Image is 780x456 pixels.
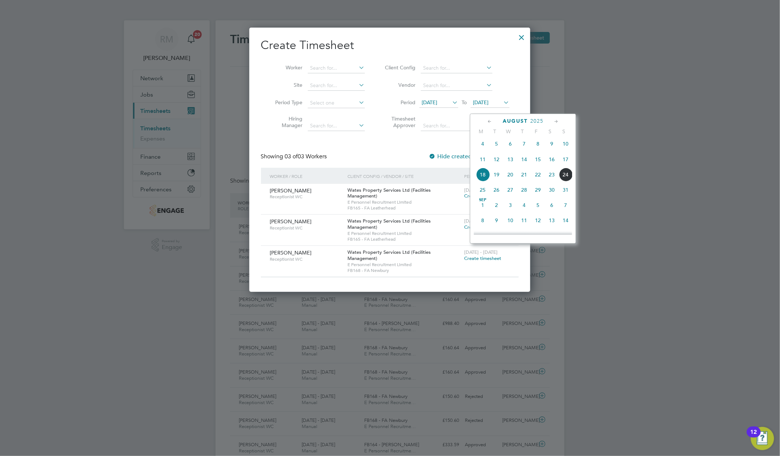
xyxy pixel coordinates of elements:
[270,256,342,262] span: Receptionist WC
[476,213,490,227] span: 8
[476,183,490,197] span: 25
[545,183,559,197] span: 30
[476,198,490,212] span: 1
[490,137,503,151] span: 5
[465,218,498,224] span: [DATE] - [DATE]
[543,128,557,135] span: S
[531,168,545,182] span: 22
[531,213,545,227] span: 12
[383,99,416,106] label: Period
[476,198,490,202] span: Sep
[383,82,416,88] label: Vendor
[545,198,559,212] span: 6
[490,213,503,227] span: 9
[465,224,502,230] span: Create timesheet
[503,213,517,227] span: 10
[270,64,303,71] label: Worker
[429,153,503,160] label: Hide created timesheets
[515,128,529,135] span: T
[545,168,559,182] span: 23
[751,427,774,450] button: Open Resource Center, 12 new notifications
[503,152,517,166] span: 13
[270,218,312,225] span: [PERSON_NAME]
[517,198,531,212] span: 4
[503,168,517,182] span: 20
[261,38,519,53] h2: Create Timesheet
[270,194,342,200] span: Receptionist WC
[348,199,461,205] span: E Personnel Recruitment Limited
[465,249,498,255] span: [DATE] - [DATE]
[308,81,365,91] input: Search for...
[348,249,431,261] span: Wates Property Services Ltd (Facilities Management)
[545,229,559,243] span: 20
[285,153,298,160] span: 03 of
[531,152,545,166] span: 15
[463,168,511,184] div: Period
[348,262,461,268] span: E Personnel Recruitment Limited
[517,168,531,182] span: 21
[531,137,545,151] span: 8
[348,231,461,236] span: E Personnel Recruitment Limited
[465,187,498,193] span: [DATE] - [DATE]
[421,81,492,91] input: Search for...
[503,137,517,151] span: 6
[270,225,342,231] span: Receptionist WC
[473,99,489,106] span: [DATE]
[490,152,503,166] span: 12
[421,121,492,131] input: Search for...
[422,99,438,106] span: [DATE]
[517,229,531,243] span: 18
[557,128,571,135] span: S
[474,128,488,135] span: M
[529,128,543,135] span: F
[503,118,528,124] span: August
[476,168,490,182] span: 18
[490,198,503,212] span: 2
[268,168,346,184] div: Worker / Role
[559,168,572,182] span: 24
[270,187,312,194] span: [PERSON_NAME]
[559,198,572,212] span: 7
[465,255,502,261] span: Create timesheet
[270,82,303,88] label: Site
[346,168,463,184] div: Client Config / Vendor / Site
[308,63,365,73] input: Search for...
[348,205,461,211] span: FB165 - FA Leatherhead
[383,115,416,129] label: Timesheet Approver
[545,213,559,227] span: 13
[308,121,365,131] input: Search for...
[531,198,545,212] span: 5
[476,137,490,151] span: 4
[421,63,492,73] input: Search for...
[285,153,327,160] span: 03 Workers
[517,183,531,197] span: 28
[559,183,572,197] span: 31
[559,137,572,151] span: 10
[261,153,329,160] div: Showing
[270,99,303,106] label: Period Type
[517,152,531,166] span: 14
[531,229,545,243] span: 19
[503,183,517,197] span: 27
[559,229,572,243] span: 21
[490,183,503,197] span: 26
[476,152,490,166] span: 11
[503,229,517,243] span: 17
[490,229,503,243] span: 16
[308,98,365,108] input: Select one
[517,213,531,227] span: 11
[488,128,502,135] span: T
[490,168,503,182] span: 19
[270,115,303,129] label: Hiring Manager
[383,64,416,71] label: Client Config
[348,268,461,273] span: FB168 - FA Newbury
[531,183,545,197] span: 29
[559,213,572,227] span: 14
[460,98,469,107] span: To
[545,152,559,166] span: 16
[751,432,757,441] div: 12
[502,128,515,135] span: W
[503,198,517,212] span: 3
[517,137,531,151] span: 7
[559,152,572,166] span: 17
